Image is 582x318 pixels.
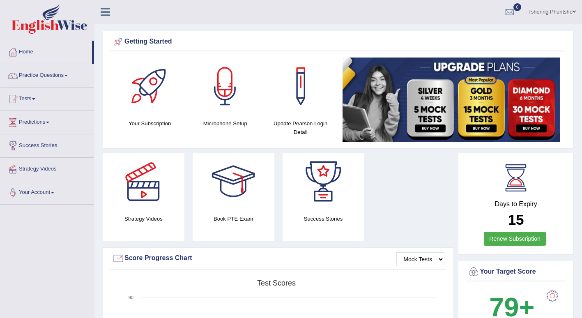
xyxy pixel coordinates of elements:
a: Strategy Videos [0,158,94,178]
a: Success Stories [0,134,94,155]
h4: Strategy Videos [103,214,184,223]
div: Getting Started [112,36,564,48]
h4: Days to Expiry [467,200,564,208]
h4: Microphone Setup [192,119,259,128]
div: Your Target Score [467,266,564,278]
div: Score Progress Chart [112,252,444,265]
img: small5.jpg [343,58,561,142]
a: Home [0,41,92,61]
h4: Book PTE Exam [193,214,274,223]
a: Predictions [0,111,94,131]
a: Your Account [0,181,94,202]
b: 15 [508,212,524,228]
a: Practice Questions [0,64,94,85]
a: Tests [0,88,94,108]
h4: Success Stories [283,214,364,223]
span: 0 [513,3,522,11]
a: Renew Subscription [484,232,546,246]
text: 90 [129,295,133,300]
h4: Update Pearson Login Detail [267,119,334,136]
tspan: Test scores [257,279,296,287]
h4: Your Subscription [116,119,184,128]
